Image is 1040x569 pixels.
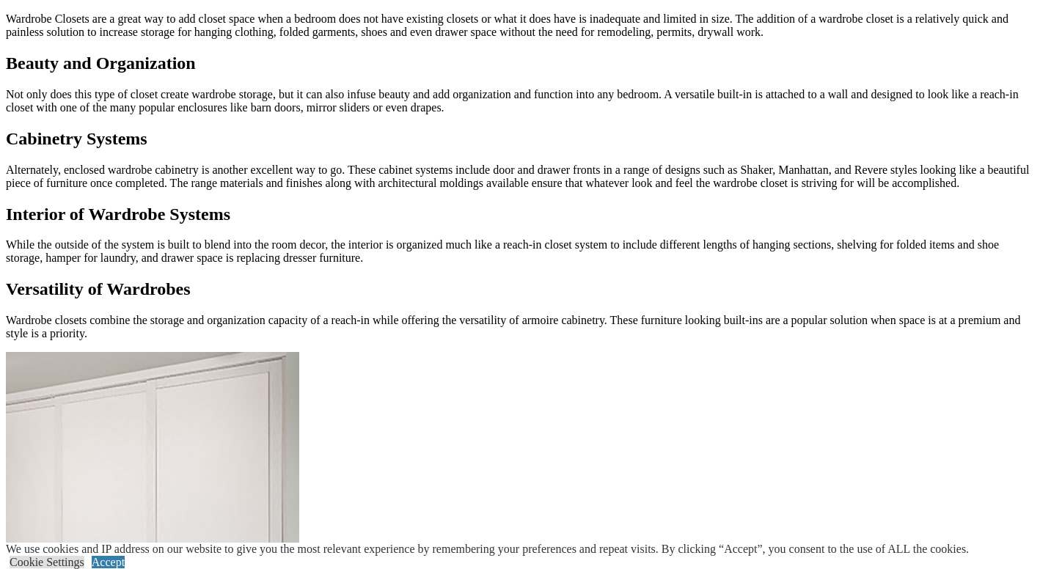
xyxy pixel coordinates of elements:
[6,279,1034,299] h2: Versatility of Wardrobes
[6,164,1034,190] p: Alternately, enclosed wardrobe cabinetry is another excellent way to go. These cabinet systems in...
[6,129,1034,149] h2: Cabinetry Systems
[6,314,1034,340] p: Wardrobe closets combine the storage and organization capacity of a reach-in while offering the v...
[6,88,1034,114] p: Not only does this type of closet create wardrobe storage, but it can also infuse beauty and add ...
[6,238,1034,265] p: While the outside of the system is built to blend into the room decor, the interior is organized ...
[6,12,1034,39] p: Wardrobe Closets are a great way to add closet space when a bedroom does not have existing closet...
[10,556,84,568] a: Cookie Settings
[6,205,1034,224] h2: Interior of Wardrobe Systems
[6,54,1034,73] h2: Beauty and Organization
[92,556,125,568] a: Accept
[6,543,969,556] div: We use cookies and IP address on our website to give you the most relevant experience by remember...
